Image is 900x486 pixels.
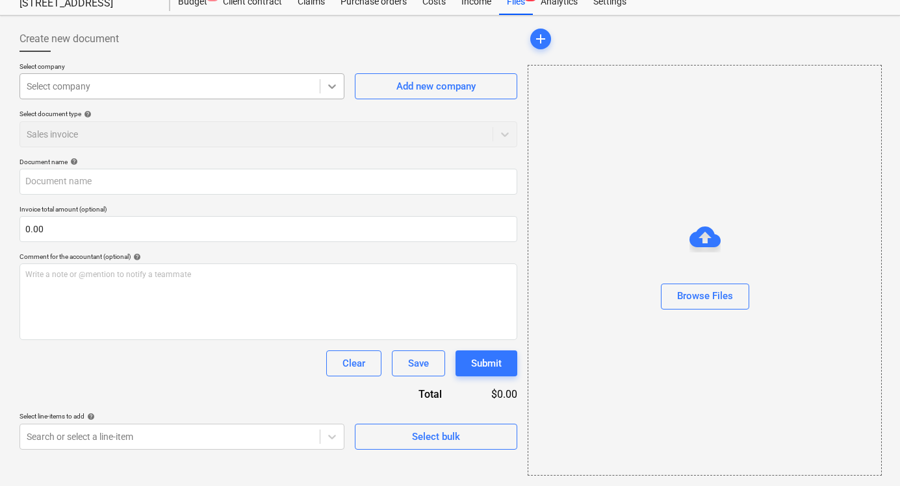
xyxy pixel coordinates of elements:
[412,428,460,445] div: Select bulk
[19,252,517,261] div: Comment for the accountant (optional)
[463,387,517,402] div: $0.00
[661,284,749,310] button: Browse Files
[19,31,119,47] span: Create new document
[326,350,381,376] button: Clear
[396,78,476,95] div: Add new company
[68,158,78,165] span: help
[533,31,548,47] span: add
[342,355,365,372] div: Clear
[677,287,733,304] div: Browse Files
[471,355,502,372] div: Submit
[19,169,517,195] input: Document name
[19,216,517,242] input: Invoice total amount (optional)
[19,62,344,73] p: Select company
[348,387,463,402] div: Total
[392,350,445,376] button: Save
[355,424,517,450] button: Select bulk
[408,355,429,372] div: Save
[19,158,517,166] div: Document name
[835,424,900,486] iframe: Chat Widget
[131,253,141,261] span: help
[84,413,95,420] span: help
[19,412,344,420] div: Select line-items to add
[456,350,517,376] button: Submit
[355,73,517,99] button: Add new company
[19,205,517,216] p: Invoice total amount (optional)
[81,110,92,118] span: help
[19,110,517,118] div: Select document type
[528,65,882,476] div: Browse Files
